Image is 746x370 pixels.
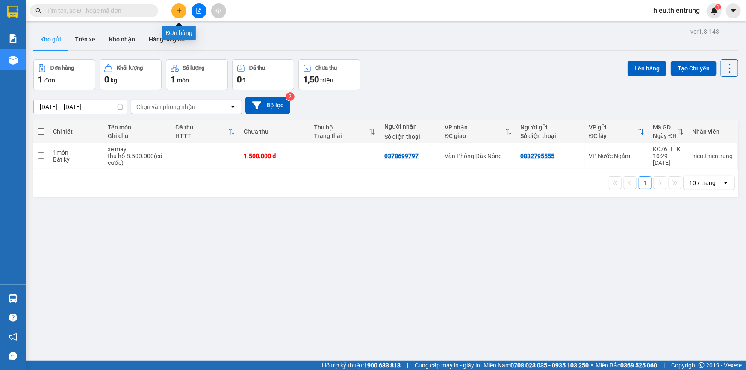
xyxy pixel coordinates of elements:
button: Số lượng1món [166,59,228,90]
span: 1 [717,4,719,10]
span: 1 [38,74,43,85]
span: question-circle [9,314,17,322]
img: solution-icon [9,34,18,43]
span: 0 [104,74,109,85]
button: Lên hàng [628,61,666,76]
div: Trạng thái [314,132,369,139]
span: ⚪️ [591,364,593,367]
sup: 2 [286,92,295,101]
div: 10:29 [DATE] [653,153,684,166]
div: VP nhận [445,124,505,131]
div: 0832795555 [521,153,555,159]
span: message [9,352,17,360]
span: đơn [44,77,55,84]
div: hieu.thientrung [693,153,733,159]
img: logo-vxr [7,6,18,18]
div: Đã thu [175,124,228,131]
div: 1 món [53,149,99,156]
img: icon-new-feature [711,7,718,15]
div: 0378699797 [384,153,419,159]
div: Thu hộ [314,124,369,131]
span: hieu.thientrung [646,5,707,16]
div: Số điện thoại [521,132,581,139]
svg: open [722,179,729,186]
div: thu hộ 8.500.000(cả cước) [108,153,167,166]
div: 1.500.000 đ [244,153,305,159]
span: Hỗ trợ kỹ thuật: [322,361,401,370]
th: Toggle SortBy [310,120,380,143]
span: kg [111,77,117,84]
span: triệu [320,77,333,84]
span: search [35,8,41,14]
button: aim [211,3,226,18]
svg: open [230,103,236,110]
div: ver 1.8.143 [690,27,719,36]
strong: 0369 525 060 [620,362,657,369]
div: 10 / trang [689,179,716,187]
button: Tạo Chuyến [671,61,717,76]
button: 1 [639,176,652,189]
div: Đơn hàng [50,65,74,71]
div: HTTT [175,132,228,139]
button: file-add [192,3,206,18]
div: Người gửi [521,124,581,131]
span: aim [215,8,221,14]
div: VP Nước Ngầm [589,153,645,159]
span: Miền Nam [484,361,589,370]
div: Tên món [108,124,167,131]
div: Ghi chú [108,132,167,139]
div: Ngày ĐH [653,132,677,139]
input: Tìm tên, số ĐT hoặc mã đơn [47,6,148,15]
button: Đơn hàng1đơn [33,59,95,90]
div: Mã GD [653,124,677,131]
th: Toggle SortBy [440,120,516,143]
div: Văn Phòng Đăk Nông [445,153,512,159]
span: 1 [171,74,175,85]
div: Chưa thu [316,65,337,71]
strong: 0708 023 035 - 0935 103 250 [510,362,589,369]
div: Nhân viên [693,128,733,135]
img: warehouse-icon [9,294,18,303]
th: Toggle SortBy [171,120,239,143]
button: plus [171,3,186,18]
div: Chưa thu [244,128,305,135]
div: Chọn văn phòng nhận [136,103,195,111]
th: Toggle SortBy [585,120,649,143]
button: Kho gửi [33,29,68,50]
div: Bất kỳ [53,156,99,163]
div: VP gửi [589,124,638,131]
span: file-add [196,8,202,14]
button: caret-down [726,3,741,18]
div: Người nhận [384,123,436,130]
button: Hàng đã giao [142,29,192,50]
button: Trên xe [68,29,102,50]
button: Đã thu0đ [232,59,294,90]
span: | [663,361,665,370]
div: Chi tiết [53,128,99,135]
button: Khối lượng0kg [100,59,162,90]
span: món [177,77,189,84]
div: ĐC lấy [589,132,638,139]
button: Kho nhận [102,29,142,50]
div: xe may [108,146,167,153]
span: caret-down [730,7,737,15]
button: Chưa thu1,50 triệu [298,59,360,90]
strong: 1900 633 818 [364,362,401,369]
span: Miền Bắc [596,361,657,370]
span: copyright [699,362,705,368]
sup: 1 [715,4,721,10]
span: notification [9,333,17,341]
span: 1,50 [303,74,319,85]
span: Cung cấp máy in - giấy in: [415,361,481,370]
input: Select a date range. [34,100,127,114]
div: Số điện thoại [384,133,436,140]
span: plus [176,8,182,14]
img: warehouse-icon [9,56,18,65]
div: Số lượng [183,65,205,71]
th: Toggle SortBy [649,120,688,143]
div: Đã thu [249,65,265,71]
div: KCZ6TLTK [653,146,684,153]
div: Khối lượng [117,65,143,71]
div: ĐC giao [445,132,505,139]
span: đ [242,77,245,84]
